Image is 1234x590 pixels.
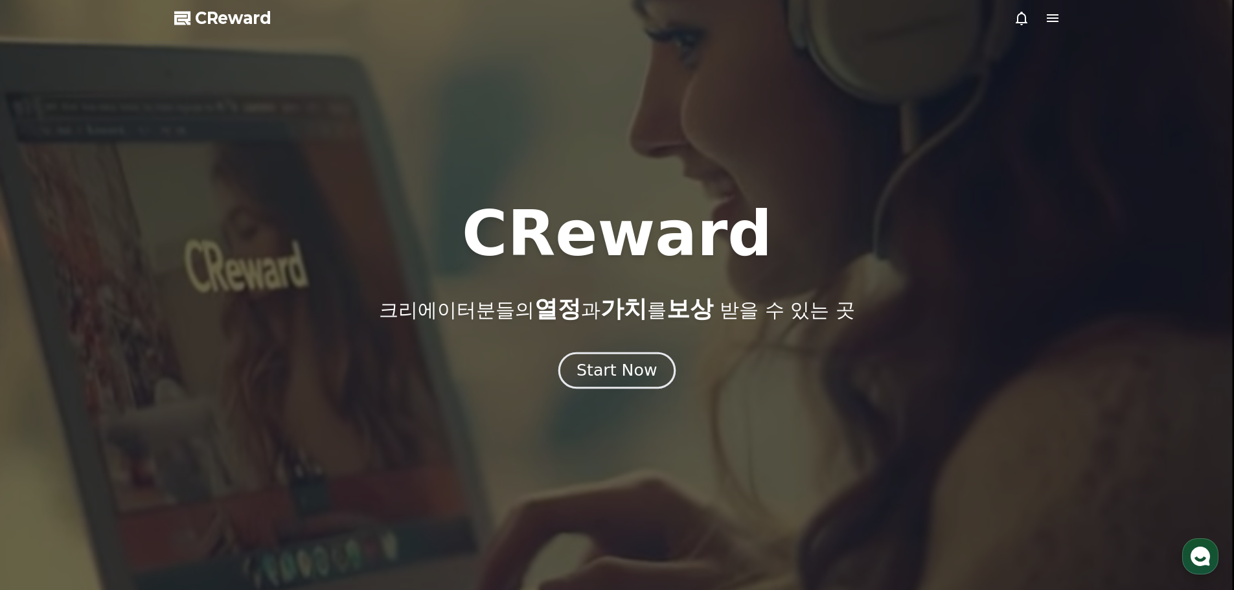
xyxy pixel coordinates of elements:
[119,431,134,441] span: 대화
[577,359,657,381] div: Start Now
[561,366,673,378] a: Start Now
[600,295,647,322] span: 가치
[667,295,713,322] span: 보상
[41,430,49,440] span: 홈
[4,411,86,443] a: 홈
[558,352,676,389] button: Start Now
[167,411,249,443] a: 설정
[86,411,167,443] a: 대화
[200,430,216,440] span: 설정
[195,8,271,28] span: CReward
[534,295,581,322] span: 열정
[462,203,772,265] h1: CReward
[379,296,854,322] p: 크리에이터분들의 과 를 받을 수 있는 곳
[174,8,271,28] a: CReward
